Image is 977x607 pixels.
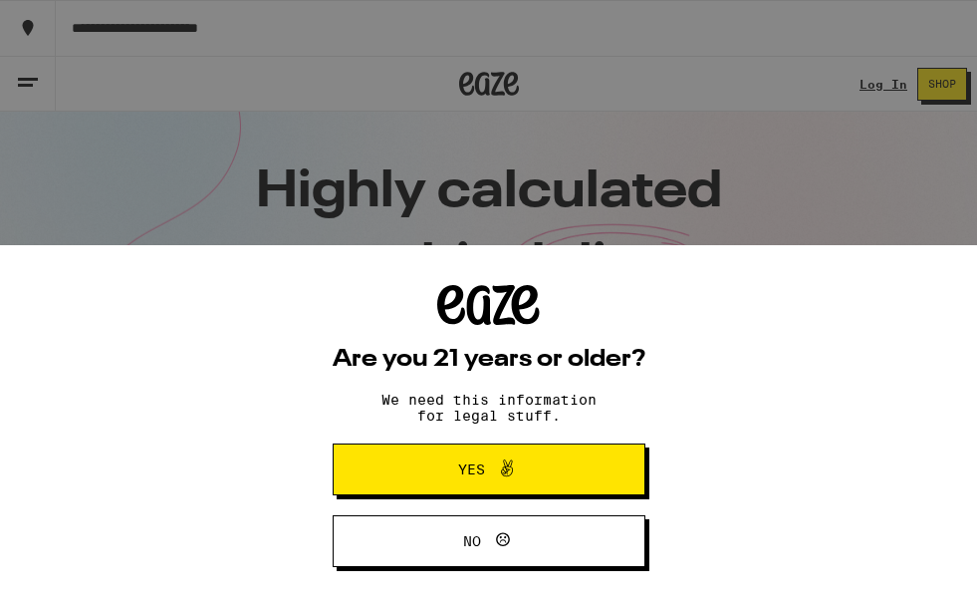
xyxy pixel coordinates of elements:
[333,515,645,567] button: No
[463,534,481,548] span: No
[12,14,143,30] span: Hi. Need any help?
[333,444,645,495] button: Yes
[365,392,613,424] p: We need this information for legal stuff.
[458,462,485,476] span: Yes
[333,348,645,372] h2: Are you 21 years or older?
